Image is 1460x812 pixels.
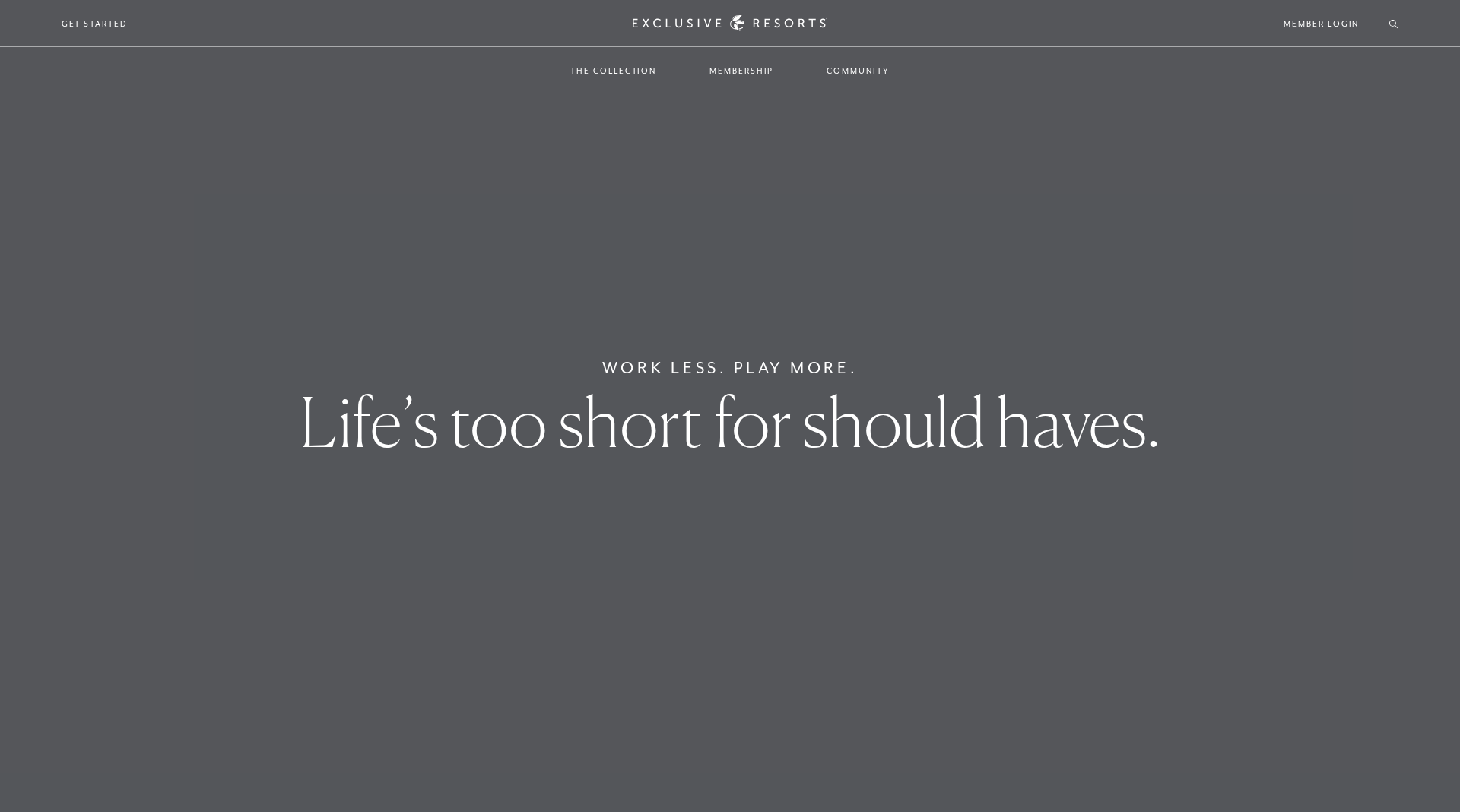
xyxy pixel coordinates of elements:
h6: Work Less. Play More. [602,356,859,380]
h1: Life’s too short for should haves. [300,388,1160,456]
a: The Collection [555,49,671,93]
a: Community [811,49,904,93]
a: Get Started [62,17,128,30]
a: Member Login [1284,17,1359,30]
a: Membership [694,49,789,93]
